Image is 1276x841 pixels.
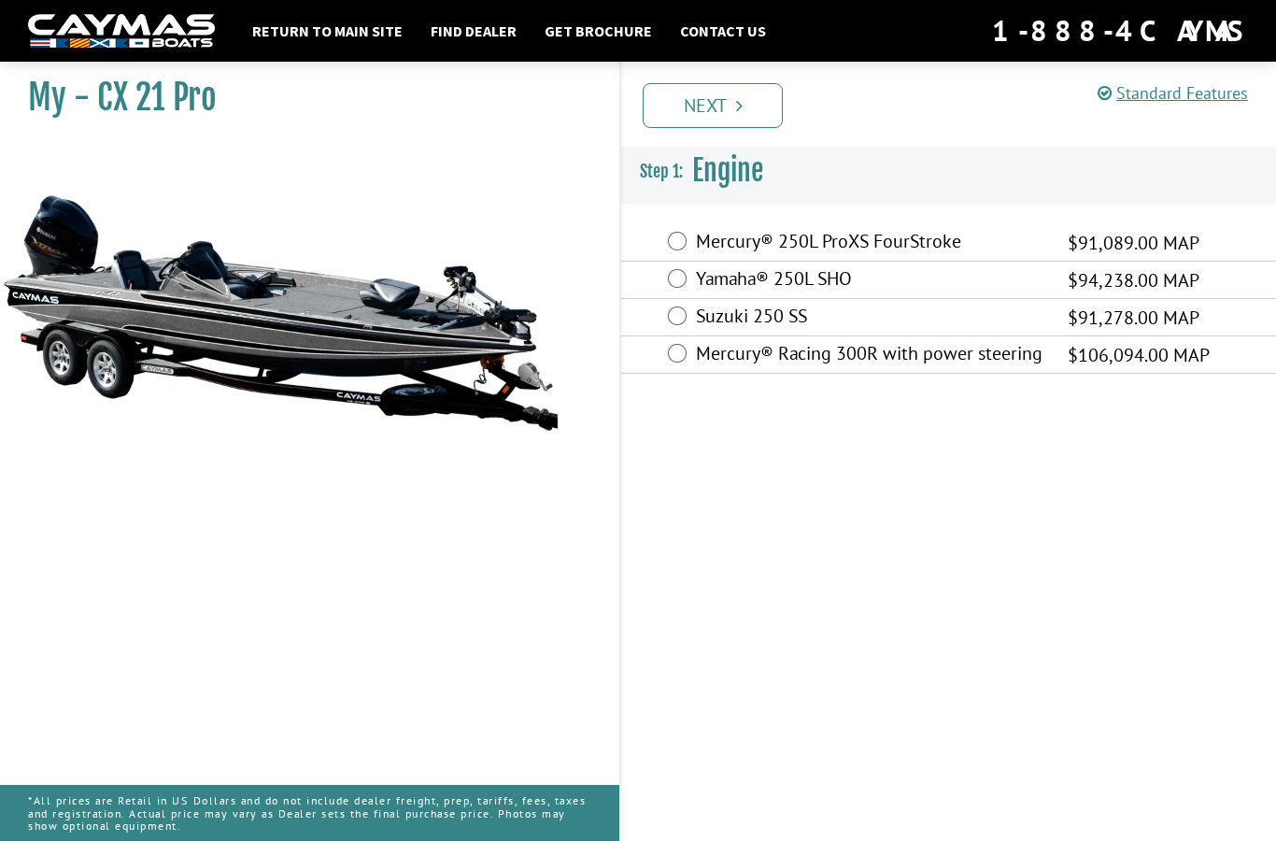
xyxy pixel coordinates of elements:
label: Suzuki 250 SS [696,305,1044,332]
a: Contact Us [671,19,775,43]
a: Standard Features [1098,82,1248,104]
h3: Engine [621,136,1276,206]
label: Yamaha® 250L SHO [696,267,1044,294]
span: $91,089.00 MAP [1068,229,1199,257]
img: white-logo-c9c8dbefe5ff5ceceb0f0178aa75bf4bb51f6bca0971e226c86eb53dfe498488.png [28,14,215,49]
ul: Pagination [638,80,1276,128]
a: Next [643,83,783,128]
h1: My - CX 21 Pro [28,77,573,119]
span: $91,278.00 MAP [1068,304,1199,332]
span: $106,094.00 MAP [1068,341,1210,369]
label: Mercury® Racing 300R with power steering [696,342,1044,369]
span: $94,238.00 MAP [1068,266,1199,294]
p: *All prices are Retail in US Dollars and do not include dealer freight, prep, tariffs, fees, taxe... [28,785,591,841]
a: Get Brochure [535,19,661,43]
a: Return to main site [243,19,412,43]
a: Find Dealer [421,19,526,43]
div: 1-888-4CAYMAS [992,10,1248,51]
label: Mercury® 250L ProXS FourStroke [696,230,1044,257]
